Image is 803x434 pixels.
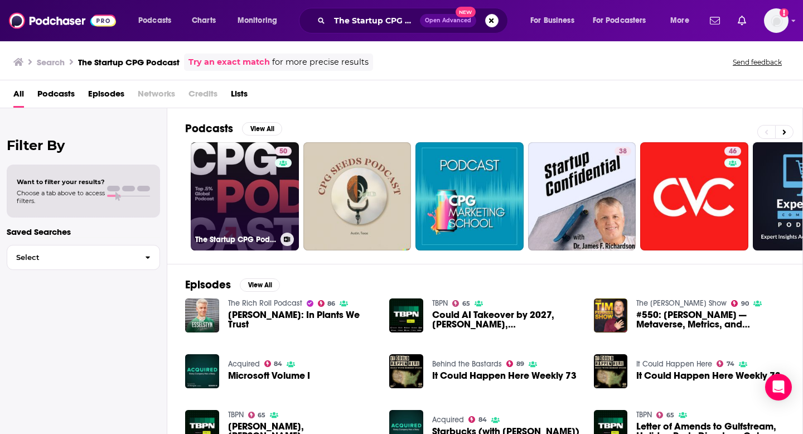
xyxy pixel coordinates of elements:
[7,254,136,261] span: Select
[7,245,160,270] button: Select
[248,412,266,418] a: 65
[88,85,124,108] a: Episodes
[764,8,789,33] img: User Profile
[432,310,581,329] span: Could AI Takeover by 2027, [PERSON_NAME], [PERSON_NAME], [PERSON_NAME] "V" [PERSON_NAME], [PERSON...
[478,417,487,422] span: 84
[188,56,270,69] a: Try an exact match
[279,146,287,157] span: 50
[17,178,105,186] span: Want to filter your results?
[228,410,244,419] a: TBPN
[185,278,280,292] a: EpisodesView All
[318,300,336,307] a: 86
[764,8,789,33] button: Show profile menu
[731,300,749,307] a: 90
[729,146,737,157] span: 46
[191,142,299,250] a: 50The Startup CPG Podcast
[238,13,277,28] span: Monitoring
[185,122,233,136] h2: Podcasts
[185,278,231,292] h2: Episodes
[636,310,785,329] a: #550: Andrew Chen — Metaverse, Metrics, and Meerkats
[741,301,749,306] span: 90
[420,14,476,27] button: Open AdvancedNew
[640,142,748,250] a: 46
[462,301,470,306] span: 65
[636,359,712,369] a: It Could Happen Here
[523,12,588,30] button: open menu
[185,354,219,388] a: Microsoft Volume I
[432,371,577,380] a: It Could Happen Here Weekly 73
[230,12,292,30] button: open menu
[327,301,335,306] span: 86
[37,85,75,108] a: Podcasts
[530,13,574,28] span: For Business
[13,85,24,108] a: All
[138,85,175,108] span: Networks
[727,361,734,367] span: 74
[506,360,524,367] a: 89
[717,360,734,367] a: 74
[192,13,216,28] span: Charts
[185,298,219,332] img: Rip Esselstyn: In Plants We Trust
[7,137,160,153] h2: Filter By
[330,12,420,30] input: Search podcasts, credits, & more...
[586,12,662,30] button: open menu
[705,11,724,30] a: Show notifications dropdown
[242,122,282,136] button: View All
[619,146,627,157] span: 38
[636,298,727,308] a: The Tim Ferriss Show
[231,85,248,108] a: Lists
[594,354,628,388] img: It Could Happen Here Weekly 73
[389,354,423,388] img: It Could Happen Here Weekly 73
[662,12,703,30] button: open menu
[456,7,476,17] span: New
[432,310,581,329] a: Could AI Takeover by 2027, David Perell, Morgan Housel, Aviok Kohli, Virgílio "V" Bento, Kirsten ...
[615,147,631,156] a: 38
[516,361,524,367] span: 89
[188,85,217,108] span: Credits
[272,56,369,69] span: for more precise results
[275,147,292,156] a: 50
[17,189,105,205] span: Choose a tab above to access filters.
[636,371,781,380] a: It Could Happen Here Weekly 73
[195,235,276,244] h3: The Startup CPG Podcast
[228,310,376,329] span: [PERSON_NAME]: In Plants We Trust
[138,13,171,28] span: Podcasts
[729,57,785,67] button: Send feedback
[228,371,310,380] a: Microsoft Volume I
[432,415,464,425] a: Acquired
[228,310,376,329] a: Rip Esselstyn: In Plants We Trust
[594,298,628,332] img: #550: Andrew Chen — Metaverse, Metrics, and Meerkats
[185,122,282,136] a: PodcastsView All
[389,298,423,332] img: Could AI Takeover by 2027, David Perell, Morgan Housel, Aviok Kohli, Virgílio "V" Bento, Kirsten ...
[765,374,792,401] div: Open Intercom Messenger
[666,413,674,418] span: 65
[258,413,265,418] span: 65
[670,13,689,28] span: More
[7,226,160,237] p: Saved Searches
[9,10,116,31] img: Podchaser - Follow, Share and Rate Podcasts
[432,359,502,369] a: Behind the Bastards
[130,12,186,30] button: open menu
[185,12,222,30] a: Charts
[528,142,636,250] a: 38
[78,57,180,67] h3: The Startup CPG Podcast
[228,359,260,369] a: Acquired
[733,11,751,30] a: Show notifications dropdown
[656,412,674,418] a: 65
[274,361,282,367] span: 84
[636,410,652,419] a: TBPN
[780,8,789,17] svg: Add a profile image
[636,310,785,329] span: #550: [PERSON_NAME] — Metaverse, Metrics, and [PERSON_NAME]
[764,8,789,33] span: Logged in as jhutchinson
[425,18,471,23] span: Open Advanced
